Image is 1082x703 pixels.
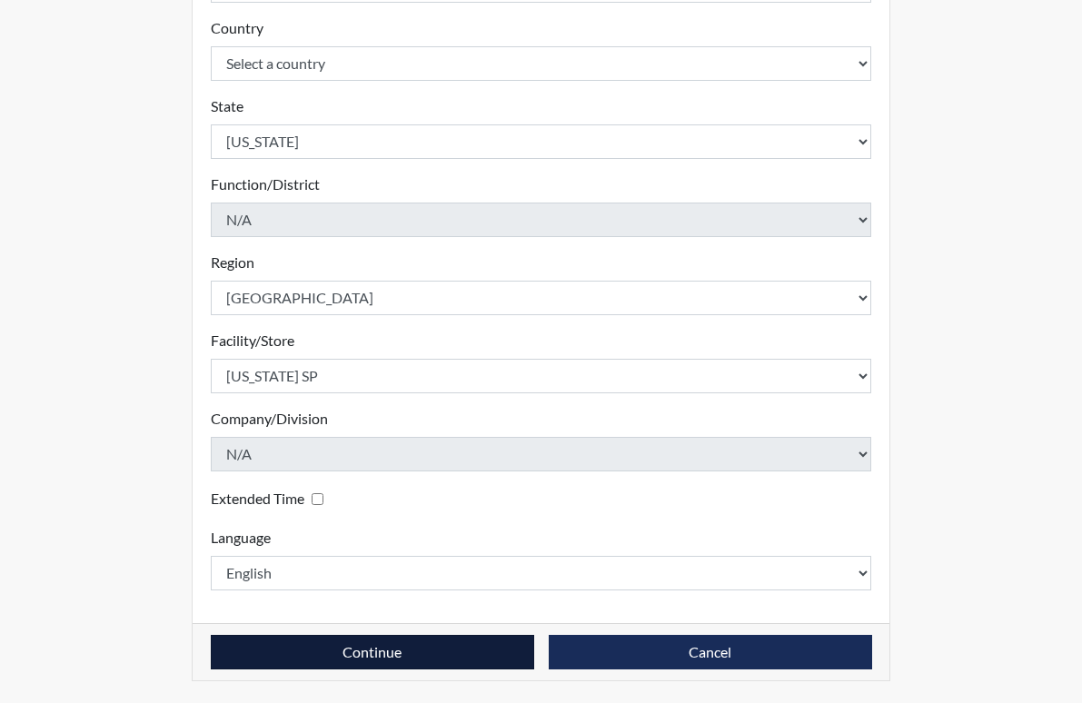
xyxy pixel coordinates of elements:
[549,635,872,669] button: Cancel
[211,330,294,351] label: Facility/Store
[211,527,271,549] label: Language
[211,95,243,117] label: State
[211,173,320,195] label: Function/District
[211,486,331,512] div: Checking this box will provide the interviewee with an accomodation of extra time to answer each ...
[211,252,254,273] label: Region
[211,17,263,39] label: Country
[211,408,328,430] label: Company/Division
[211,635,534,669] button: Continue
[211,488,304,510] label: Extended Time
